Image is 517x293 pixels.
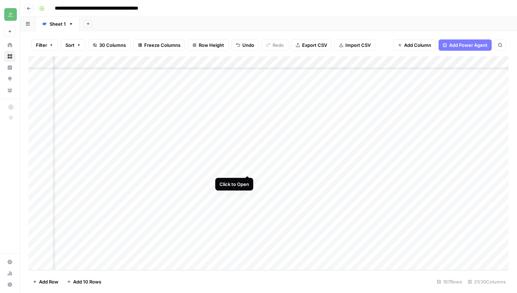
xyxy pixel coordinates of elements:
span: Sort [65,42,75,49]
a: Opportunities [4,73,15,85]
button: Undo [231,39,259,51]
a: Your Data [4,85,15,96]
button: Redo [262,39,288,51]
button: Help + Support [4,279,15,290]
button: Add Row [28,276,63,287]
a: Home [4,39,15,51]
button: Add 10 Rows [63,276,106,287]
button: Workspace: Distru [4,6,15,23]
button: 30 Columns [88,39,130,51]
span: Import CSV [345,42,371,49]
button: Export CSV [291,39,332,51]
a: Settings [4,256,15,268]
button: Add Column [393,39,436,51]
span: Add Power Agent [449,42,487,49]
div: 21/30 Columns [465,276,509,287]
img: Distru Logo [4,8,17,21]
button: Import CSV [334,39,375,51]
a: Insights [4,62,15,73]
div: Click to Open [219,181,249,188]
button: Filter [31,39,58,51]
a: Usage [4,268,15,279]
span: Freeze Columns [144,42,180,49]
button: Add Power Agent [439,39,492,51]
a: Browse [4,51,15,62]
span: Export CSV [302,42,327,49]
span: Filter [36,42,47,49]
span: Add Column [404,42,431,49]
a: Sheet 1 [36,17,79,31]
span: Undo [242,42,254,49]
div: Sheet 1 [50,20,66,27]
button: Sort [61,39,85,51]
div: 167 Rows [434,276,465,287]
button: Row Height [188,39,229,51]
span: 30 Columns [99,42,126,49]
span: Add Row [39,278,58,285]
span: Row Height [199,42,224,49]
span: Redo [273,42,284,49]
button: Freeze Columns [133,39,185,51]
span: Add 10 Rows [73,278,101,285]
